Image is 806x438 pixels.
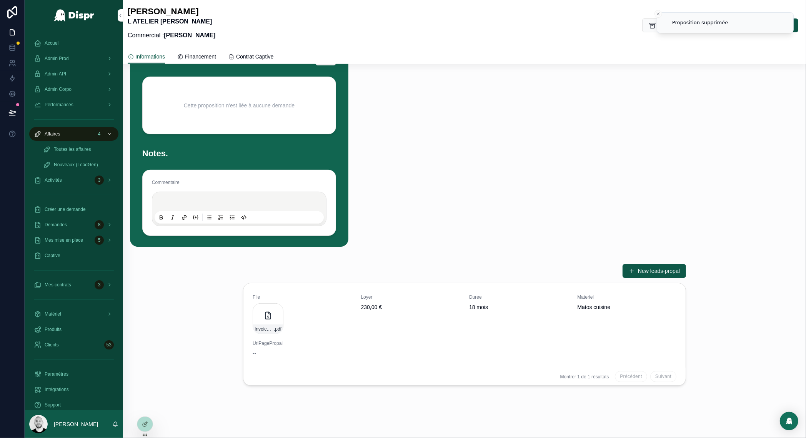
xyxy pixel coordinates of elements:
[29,383,118,396] a: Intégrations
[361,303,460,311] span: 230,00 €
[236,53,273,60] span: Contrat Captive
[38,158,118,172] a: Nouveaux (LeadGen)
[29,307,118,321] a: Matériel
[128,31,215,40] p: Commercial :
[104,340,114,349] div: 53
[29,67,118,81] a: Admin API
[45,102,73,108] span: Performances
[274,326,281,332] span: .pdf
[29,338,118,352] a: Clients53
[469,294,568,300] span: Duree
[45,282,71,288] span: Mes contrats
[361,294,460,300] span: Loyer
[228,50,273,65] a: Contrat Captive
[45,71,66,77] span: Admin API
[29,173,118,187] a: Activités3
[128,6,215,17] h1: [PERSON_NAME]
[29,323,118,336] a: Produits
[45,131,60,137] span: Affaires
[29,52,118,65] a: Admin Prod
[128,50,165,64] a: Informations
[45,40,60,46] span: Accueil
[152,180,180,185] span: Commentaire
[45,252,60,259] span: Captive
[45,402,61,408] span: Support
[29,233,118,247] a: Mes mise en place5
[95,176,104,185] div: 3
[185,53,216,60] span: Financement
[255,326,274,332] span: Invoice-A8F73B7F-3891
[45,342,59,348] span: Clients
[95,280,104,289] div: 3
[469,303,568,311] span: 18 mois
[45,177,62,183] span: Activités
[45,237,83,243] span: Mes mise en place
[95,236,104,245] div: 5
[45,55,69,62] span: Admin Prod
[654,10,662,18] button: Close toast
[29,36,118,50] a: Accueil
[38,142,118,156] a: Toutes les affaires
[54,420,98,428] p: [PERSON_NAME]
[128,18,212,25] strong: L ATELIER [PERSON_NAME]
[184,102,295,109] span: Cette proposition n'est liée à aucune demande
[253,349,256,357] span: --
[54,146,91,152] span: Toutes les affaires
[164,32,215,38] strong: [PERSON_NAME]
[95,220,104,229] div: 8
[135,53,165,60] span: Informations
[29,82,118,96] a: Admin Corpo
[29,202,118,216] a: Créer une demande
[253,294,352,300] span: File
[29,218,118,232] a: Demandes8
[177,50,216,65] a: Financement
[25,31,123,410] div: scrollable content
[45,371,68,377] span: Paramètres
[29,127,118,141] a: Affaires4
[578,294,677,300] span: Materiel
[780,412,798,430] div: Open Intercom Messenger
[53,9,95,22] img: App logo
[29,367,118,381] a: Paramètres
[29,398,118,412] a: Support
[45,326,62,333] span: Produits
[45,222,67,228] span: Demandes
[672,19,728,27] div: Proposition supprimée
[95,129,104,139] div: 4
[560,374,609,380] span: Montrer 1 de 1 résultats
[623,264,686,278] button: New leads-propal
[253,340,352,346] span: UrlPagePropal
[29,278,118,292] a: Mes contrats3
[29,249,118,262] a: Captive
[142,148,168,159] h1: Notes.
[45,311,61,317] span: Matériel
[54,162,98,168] span: Nouveaux (LeadGen)
[578,303,677,311] span: Matos cuisine
[45,86,72,92] span: Admin Corpo
[45,206,86,212] span: Créer une demande
[29,98,118,112] a: Performances
[45,386,69,393] span: Intégrations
